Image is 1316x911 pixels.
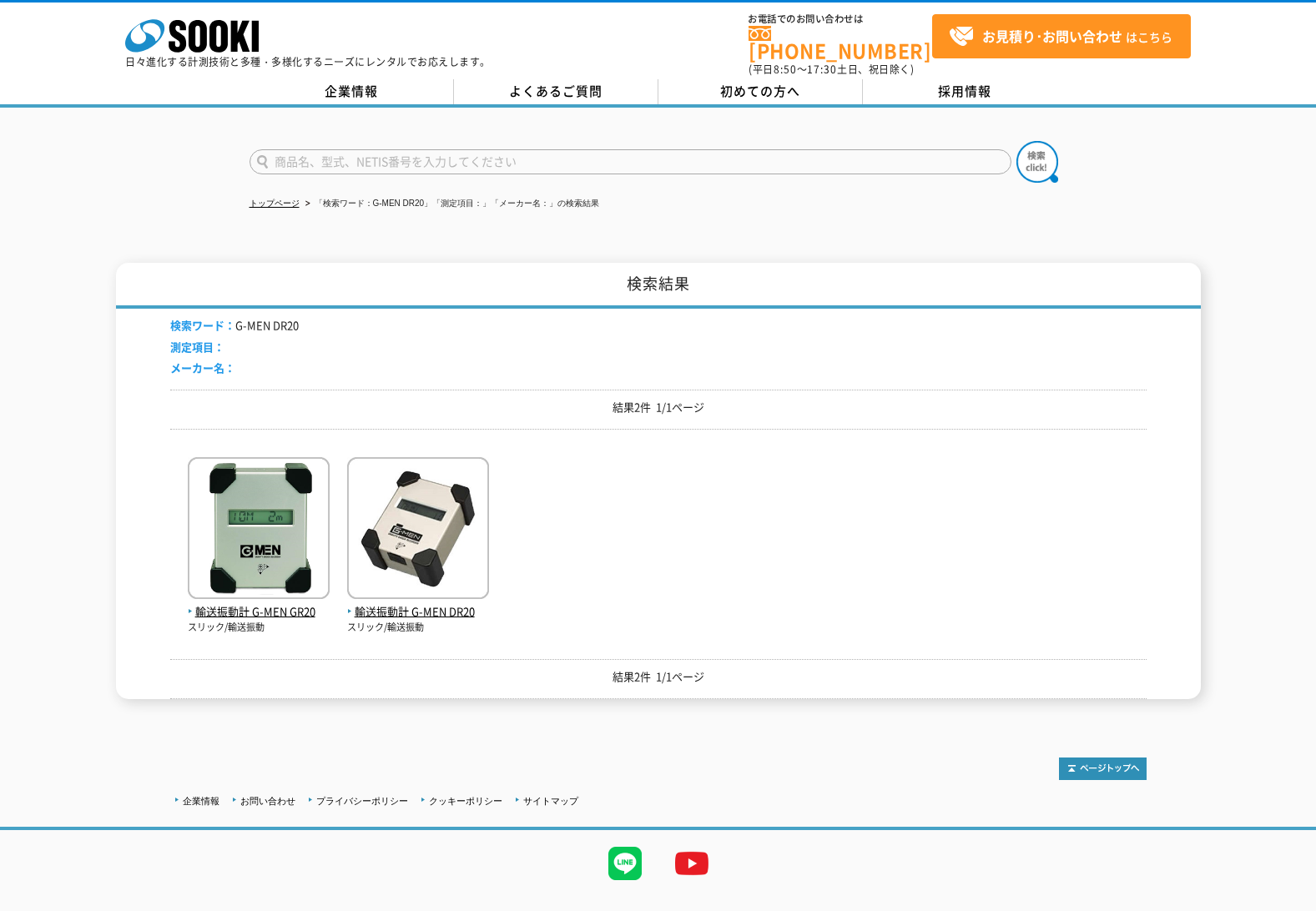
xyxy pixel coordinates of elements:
[523,796,578,806] a: サイトマップ
[1016,141,1058,183] img: btn_search.png
[250,199,300,208] a: トップページ
[429,796,502,806] a: クッキーポリシー
[932,14,1191,58] a: お見積り･お問い合わせはこちら
[170,317,299,335] li: G-MEN DR20
[807,62,837,77] span: 17:30
[250,79,454,104] a: 企業情報
[188,603,330,621] span: 輸送振動計 G-MEN GR20
[720,82,800,100] span: 初めての方へ
[982,26,1122,46] strong: お見積り･お問い合わせ
[1059,757,1147,780] img: トップページへ
[347,586,489,621] a: 輸送振動計 G-MEN DR20
[454,79,658,104] a: よくあるご質問
[240,796,295,806] a: お問い合わせ
[592,830,658,897] img: LINE
[188,457,330,603] img: G-MEN GR20
[183,796,219,806] a: 企業情報
[170,317,235,333] span: 検索ワード：
[170,339,224,355] span: 測定項目：
[658,830,725,897] img: YouTube
[316,796,408,806] a: プライバシーポリシー
[170,360,235,375] span: メーカー名：
[170,668,1147,686] p: 結果2件 1/1ページ
[658,79,863,104] a: 初めての方へ
[347,603,489,621] span: 輸送振動計 G-MEN DR20
[188,586,330,621] a: 輸送振動計 G-MEN GR20
[125,57,491,67] p: 日々進化する計測技術と多種・多様化するニーズにレンタルでお応えします。
[347,457,489,603] img: G-MEN DR20
[302,195,600,213] li: 「検索ワード：G-MEN DR20」「測定項目：」「メーカー名：」の検索結果
[749,14,932,24] span: お電話でのお問い合わせは
[188,621,330,635] p: スリック/輸送振動
[116,263,1201,309] h1: 検索結果
[170,399,1147,416] p: 結果2件 1/1ページ
[863,79,1067,104] a: 採用情報
[347,621,489,635] p: スリック/輸送振動
[749,62,914,77] span: (平日 ～ 土日、祝日除く)
[774,62,797,77] span: 8:50
[749,26,932,60] a: [PHONE_NUMBER]
[250,149,1011,174] input: 商品名、型式、NETIS番号を入力してください
[949,24,1172,49] span: はこちら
